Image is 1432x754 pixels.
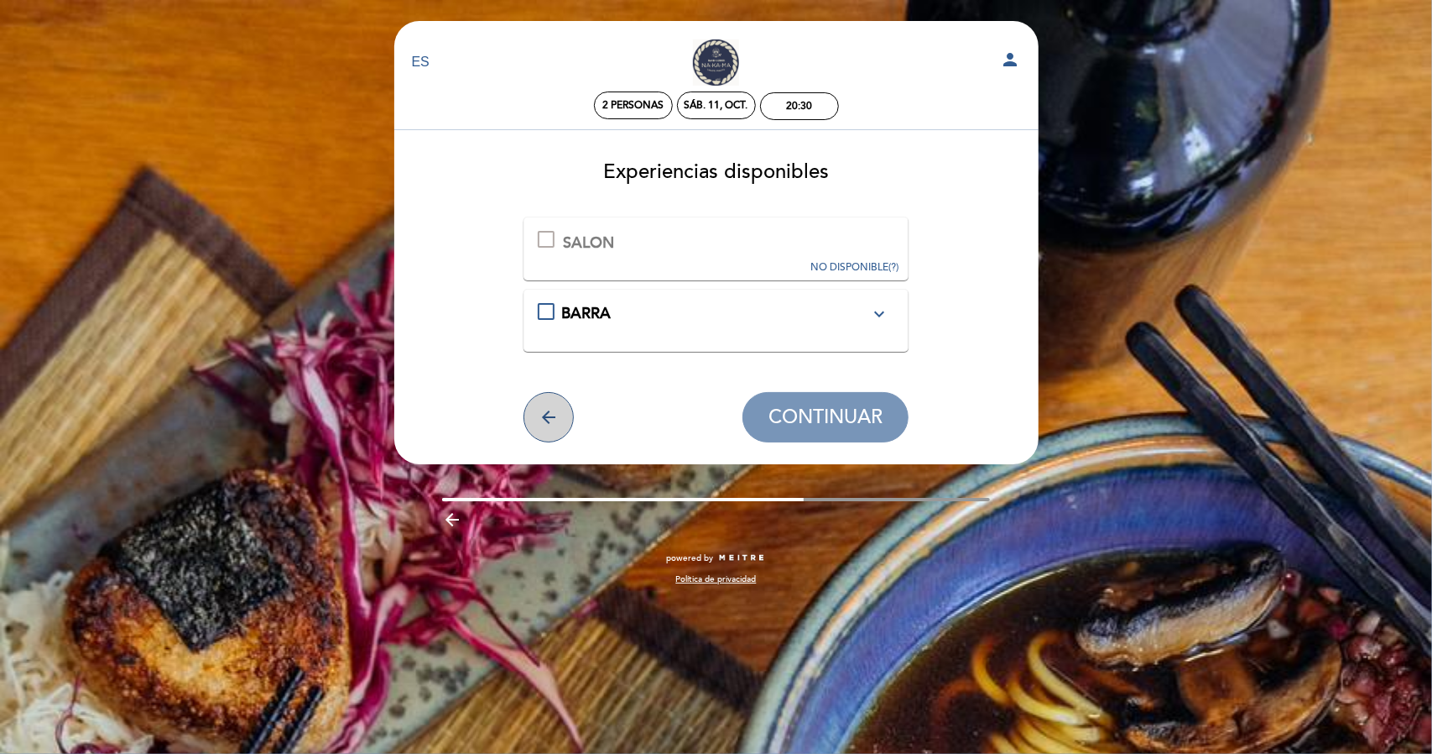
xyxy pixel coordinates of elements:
button: CONTINUAR [742,392,909,442]
a: [PERSON_NAME] [612,39,821,86]
img: MEITRE [718,554,766,563]
i: arrow_back [539,407,559,427]
button: expand_more [864,303,894,325]
span: Experiencias disponibles [603,160,829,184]
button: NO DISPONIBLE(?) [805,217,903,275]
div: SALON [563,233,614,254]
span: BARRA [561,304,611,322]
i: person [1001,50,1021,70]
div: sáb. 11, oct. [685,99,748,112]
md-checkbox: BARRA expand_more [538,303,894,325]
span: 2 personas [602,99,664,112]
i: expand_more [869,304,889,324]
a: Política de privacidad [675,573,756,585]
span: NO DISPONIBLE [810,261,888,274]
span: CONTINUAR [768,406,883,430]
i: arrow_backward [442,510,462,530]
div: (?) [810,260,898,275]
span: powered by [667,552,714,564]
button: arrow_back [523,392,574,442]
div: 20:30 [786,100,812,113]
a: powered by [667,552,766,564]
button: person [1001,50,1021,76]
